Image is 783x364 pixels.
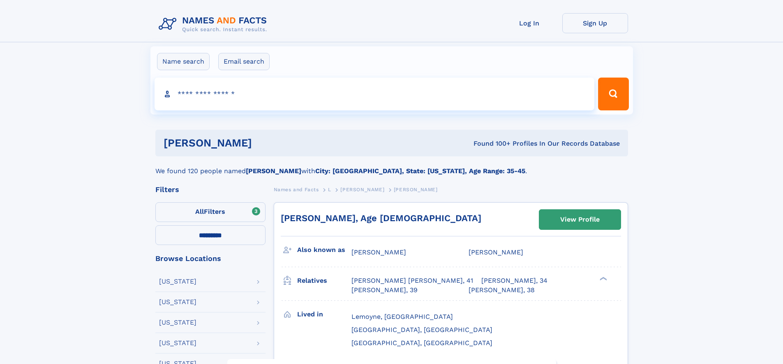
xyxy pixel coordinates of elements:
a: [PERSON_NAME] [340,184,384,195]
span: L [328,187,331,192]
a: [PERSON_NAME], 39 [351,286,418,295]
div: [US_STATE] [159,299,196,305]
h3: Lived in [297,307,351,321]
input: search input [155,78,595,110]
span: Lemoyne, [GEOGRAPHIC_DATA] [351,313,453,321]
a: [PERSON_NAME], Age [DEMOGRAPHIC_DATA] [281,213,481,223]
div: We found 120 people named with . [155,156,628,176]
span: [PERSON_NAME] [340,187,384,192]
div: [US_STATE] [159,278,196,285]
label: Email search [218,53,270,70]
span: [GEOGRAPHIC_DATA], [GEOGRAPHIC_DATA] [351,339,492,347]
b: City: [GEOGRAPHIC_DATA], State: [US_STATE], Age Range: 35-45 [315,167,525,175]
b: [PERSON_NAME] [246,167,301,175]
a: L [328,184,331,195]
span: All [195,208,204,215]
label: Filters [155,202,266,222]
span: [PERSON_NAME] [351,248,406,256]
div: Filters [155,186,266,193]
div: [US_STATE] [159,340,196,346]
h3: Also known as [297,243,351,257]
div: Browse Locations [155,255,266,262]
div: ❯ [598,276,607,282]
a: [PERSON_NAME] [PERSON_NAME], 41 [351,276,473,285]
span: [PERSON_NAME] [394,187,438,192]
a: [PERSON_NAME], 38 [469,286,535,295]
span: [PERSON_NAME] [469,248,523,256]
button: Search Button [598,78,628,110]
h1: [PERSON_NAME] [164,138,363,148]
span: [GEOGRAPHIC_DATA], [GEOGRAPHIC_DATA] [351,326,492,334]
div: [US_STATE] [159,319,196,326]
a: Log In [497,13,562,33]
div: Found 100+ Profiles In Our Records Database [363,139,620,148]
a: [PERSON_NAME], 34 [481,276,547,285]
a: View Profile [539,210,621,229]
h3: Relatives [297,274,351,288]
img: Logo Names and Facts [155,13,274,35]
label: Name search [157,53,210,70]
a: Sign Up [562,13,628,33]
div: View Profile [560,210,600,229]
a: Names and Facts [274,184,319,195]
